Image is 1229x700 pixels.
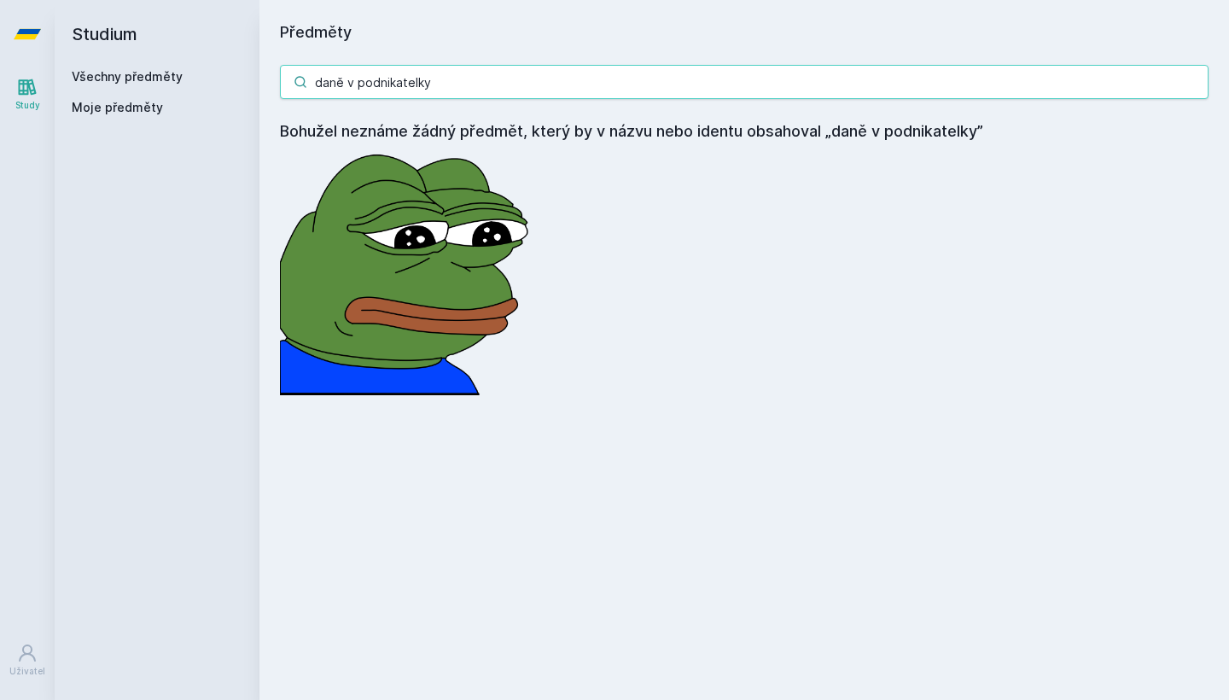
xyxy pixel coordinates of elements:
a: Study [3,68,51,120]
input: Název nebo ident předmětu… [280,65,1209,99]
img: error_picture.png [280,143,536,395]
div: Uživatel [9,665,45,678]
a: Všechny předměty [72,69,183,84]
h1: Předměty [280,20,1209,44]
a: Uživatel [3,634,51,686]
h4: Bohužel neznáme žádný předmět, který by v názvu nebo identu obsahoval „daně v podnikatelky” [280,120,1209,143]
span: Moje předměty [72,99,163,116]
div: Study [15,99,40,112]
